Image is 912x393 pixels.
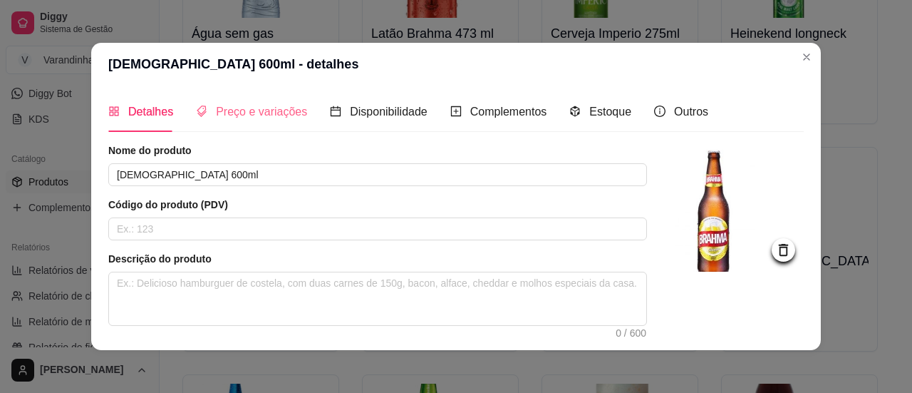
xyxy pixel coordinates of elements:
[108,163,647,186] input: Ex.: Hamburguer de costela
[795,46,818,68] button: Close
[108,198,647,212] article: Código do produto (PDV)
[108,143,647,158] article: Nome do produto
[216,106,307,118] span: Preço e variações
[675,143,804,272] img: logo da loja
[589,106,631,118] span: Estoque
[330,106,341,117] span: calendar
[108,106,120,117] span: appstore
[470,106,547,118] span: Complementos
[128,106,173,118] span: Detalhes
[91,43,821,86] header: [DEMOGRAPHIC_DATA] 600ml - detalhes
[569,106,581,117] span: code-sandbox
[450,106,462,117] span: plus-square
[350,106,427,118] span: Disponibilidade
[196,106,207,117] span: tags
[674,106,708,118] span: Outros
[108,218,647,240] input: Ex.: 123
[108,252,647,266] article: Descrição do produto
[654,106,665,117] span: info-circle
